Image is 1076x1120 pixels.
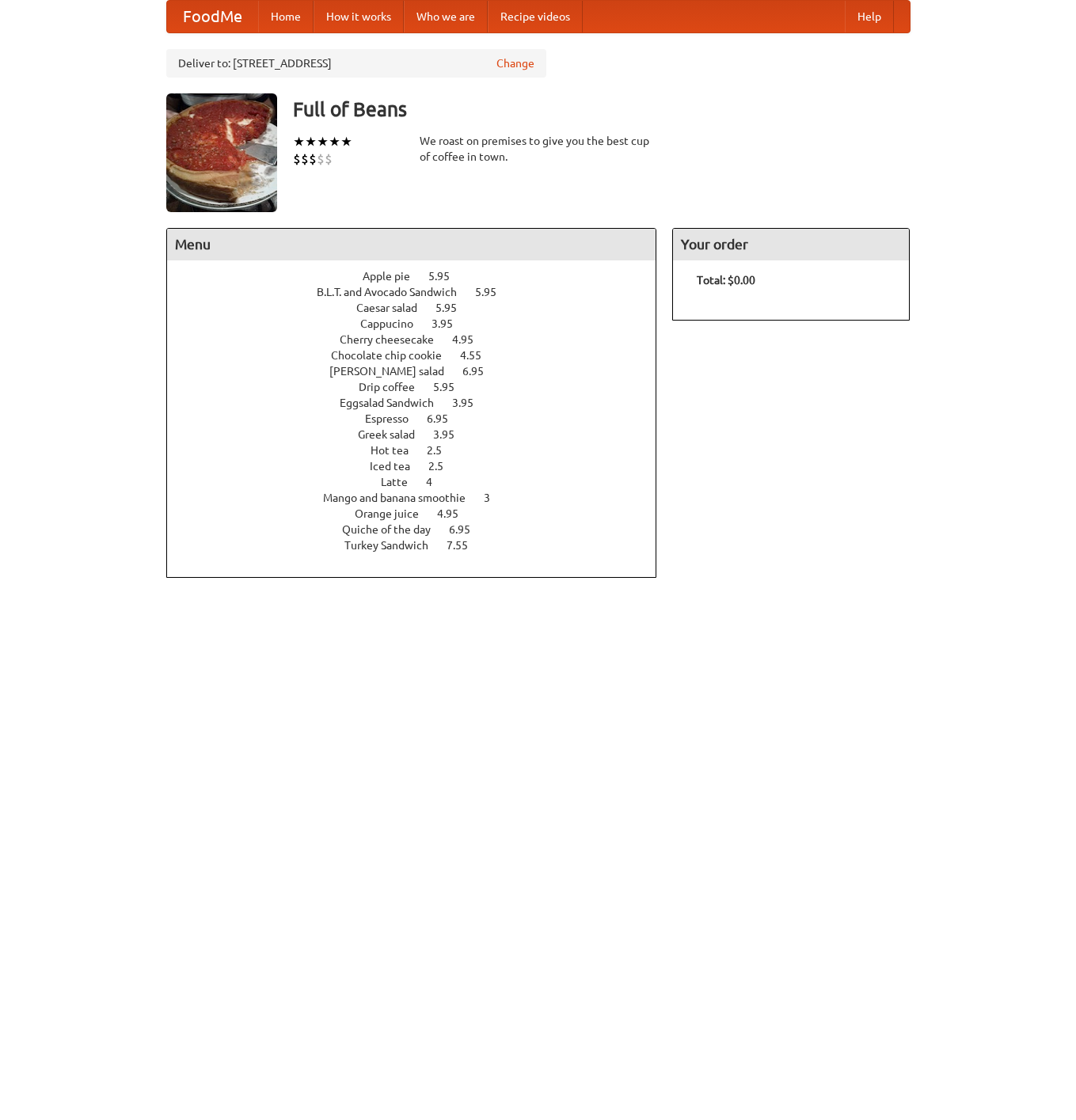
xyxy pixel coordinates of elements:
span: 4.95 [452,333,489,346]
a: Change [496,55,534,71]
h3: Full of Beans [293,93,911,125]
a: Greek salad 3.95 [358,428,484,441]
a: Latte 4 [381,476,462,488]
li: ★ [340,133,352,150]
a: Drip coffee 5.95 [359,381,484,393]
span: 6.95 [462,365,500,378]
a: Cherry cheesecake 4.95 [340,333,503,346]
span: B.L.T. and Avocado Sandwich [317,286,473,298]
a: Who we are [404,1,488,32]
span: Iced tea [370,460,426,473]
span: Mango and banana smoothie [323,492,481,504]
a: Espresso 6.95 [365,412,477,425]
a: Turkey Sandwich 7.55 [344,539,497,552]
span: 3 [484,492,506,504]
span: Cherry cheesecake [340,333,450,346]
span: 3.95 [452,397,489,409]
h4: Menu [167,229,656,260]
span: 5.95 [428,270,466,283]
span: 6.95 [427,412,464,425]
a: Help [845,1,894,32]
a: [PERSON_NAME] salad 6.95 [329,365,513,378]
img: angular.jpg [166,93,277,212]
li: $ [301,150,309,168]
li: ★ [317,133,329,150]
a: FoodMe [167,1,258,32]
span: 4 [426,476,448,488]
a: Orange juice 4.95 [355,507,488,520]
a: Caesar salad 5.95 [356,302,486,314]
div: Deliver to: [STREET_ADDRESS] [166,49,546,78]
span: Quiche of the day [342,523,447,536]
span: Cappucino [360,317,429,330]
span: Espresso [365,412,424,425]
a: Eggsalad Sandwich 3.95 [340,397,503,409]
li: $ [309,150,317,168]
span: 2.5 [428,460,459,473]
div: We roast on premises to give you the best cup of coffee in town. [420,133,657,165]
span: Hot tea [371,444,424,457]
li: ★ [293,133,305,150]
span: 3.95 [433,428,470,441]
a: B.L.T. and Avocado Sandwich 5.95 [317,286,526,298]
span: Drip coffee [359,381,431,393]
a: Mango and banana smoothie 3 [323,492,519,504]
span: Turkey Sandwich [344,539,444,552]
span: 5.95 [475,286,512,298]
a: Chocolate chip cookie 4.55 [331,349,511,362]
li: ★ [305,133,317,150]
span: 5.95 [435,302,473,314]
li: ★ [329,133,340,150]
span: Eggsalad Sandwich [340,397,450,409]
span: 6.95 [449,523,486,536]
span: 5.95 [433,381,470,393]
a: How it works [314,1,404,32]
a: Iced tea 2.5 [370,460,473,473]
span: 3.95 [432,317,469,330]
span: Caesar salad [356,302,433,314]
b: Total: $0.00 [697,274,755,287]
span: Orange juice [355,507,435,520]
li: $ [325,150,333,168]
a: Apple pie 5.95 [363,270,479,283]
span: 4.55 [460,349,497,362]
li: $ [317,150,325,168]
a: Cappucino 3.95 [360,317,482,330]
a: Quiche of the day 6.95 [342,523,500,536]
a: Recipe videos [488,1,583,32]
span: Apple pie [363,270,426,283]
h4: Your order [673,229,909,260]
span: Chocolate chip cookie [331,349,458,362]
span: Greek salad [358,428,431,441]
span: [PERSON_NAME] salad [329,365,460,378]
span: 7.55 [447,539,484,552]
span: Latte [381,476,424,488]
span: 2.5 [427,444,458,457]
li: $ [293,150,301,168]
a: Home [258,1,314,32]
a: Hot tea 2.5 [371,444,471,457]
span: 4.95 [437,507,474,520]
